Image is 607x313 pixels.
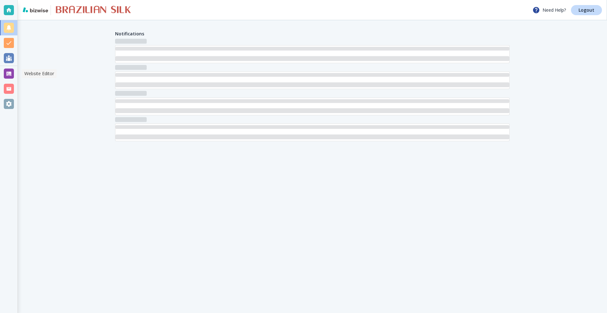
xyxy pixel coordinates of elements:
p: Need Help? [532,6,566,14]
p: Logout [579,8,594,12]
img: Brazilian Silk [53,5,132,15]
a: Logout [571,5,602,15]
h4: Notifications [115,30,144,37]
p: Website Editor [24,70,54,77]
img: bizwise [23,7,48,12]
